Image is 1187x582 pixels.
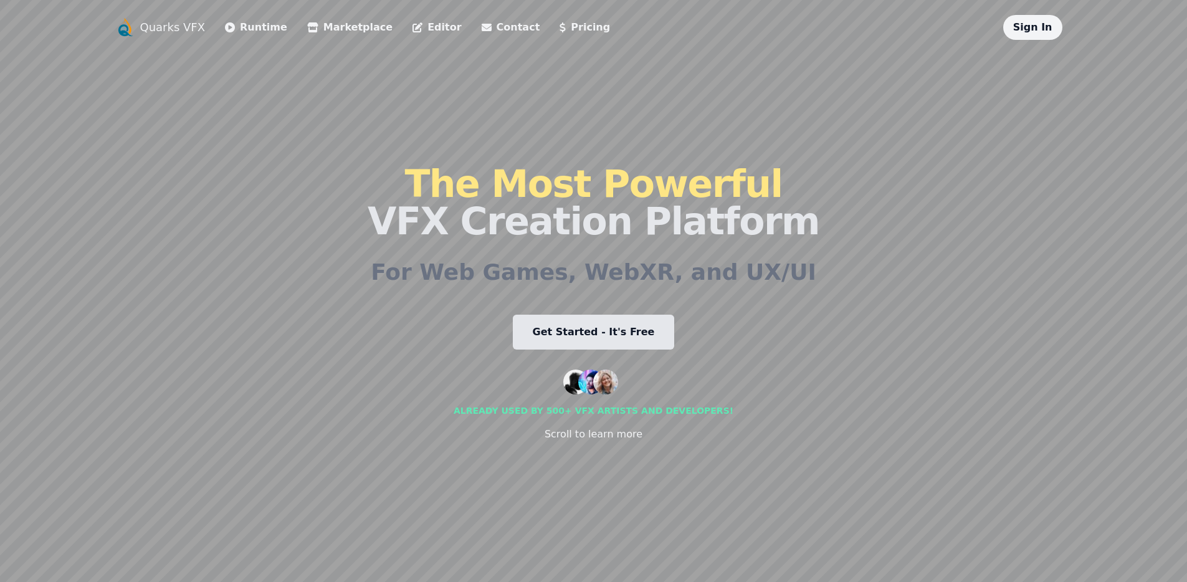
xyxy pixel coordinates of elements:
img: customer 2 [578,370,603,394]
a: Runtime [225,20,287,35]
a: Sign In [1013,21,1052,33]
a: Marketplace [307,20,393,35]
a: Get Started - It's Free [513,315,675,350]
h2: For Web Games, WebXR, and UX/UI [371,260,816,285]
span: The Most Powerful [404,162,782,206]
h1: VFX Creation Platform [368,165,819,240]
a: Pricing [560,20,610,35]
a: Contact [482,20,540,35]
div: Scroll to learn more [545,427,642,442]
div: Already used by 500+ vfx artists and developers! [454,404,733,417]
a: Quarks VFX [140,19,206,36]
img: customer 1 [563,370,588,394]
a: Editor [412,20,461,35]
img: customer 3 [593,370,618,394]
